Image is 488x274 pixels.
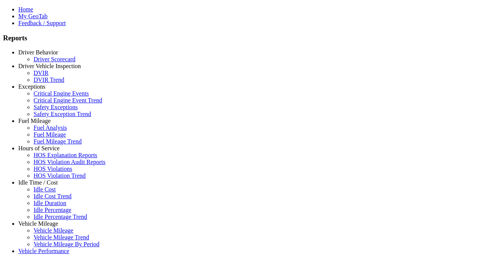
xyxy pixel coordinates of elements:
a: Driver Vehicle Inspection [18,63,81,69]
a: Idle Percentage [34,207,71,213]
a: HOS Explanation Reports [34,152,97,158]
a: Vehicle Mileage [34,227,73,234]
a: HOS Violation Trend [34,172,86,179]
a: Idle Cost Trend [34,193,72,199]
a: Hours of Service [18,145,59,151]
a: Vehicle Mileage By Period [34,241,100,247]
a: Critical Engine Events [34,90,89,97]
a: Idle Cost [34,186,56,193]
a: Fuel Mileage [18,118,51,124]
a: Vehicle Mileage Trend [34,234,89,241]
a: Feedback / Support [18,20,66,26]
h3: Reports [3,34,485,42]
a: HOS Violations [34,166,72,172]
a: Idle Percentage Trend [34,213,87,220]
a: Exceptions [18,83,45,90]
a: My GeoTab [18,13,48,19]
a: Safety Exception Trend [34,111,91,117]
a: Fuel Analysis [34,124,67,131]
a: Fuel Mileage Trend [34,138,82,145]
a: Fuel Mileage [34,131,66,138]
a: Critical Engine Event Trend [34,97,102,104]
a: Vehicle Mileage [18,220,58,227]
a: Driver Scorecard [34,56,75,62]
a: Vehicle Performance [18,248,69,254]
a: HOS Violation Audit Reports [34,159,106,165]
a: Home [18,6,33,13]
a: DVIR [34,70,48,76]
a: Driver Behavior [18,49,58,56]
a: DVIR Trend [34,76,64,83]
a: Safety Exceptions [34,104,78,110]
a: Idle Time / Cost [18,179,58,186]
a: Idle Duration [34,200,66,206]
